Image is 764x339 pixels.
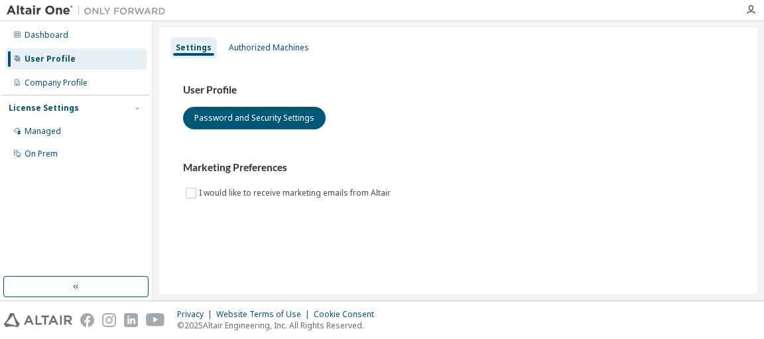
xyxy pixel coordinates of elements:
[102,313,116,327] img: instagram.svg
[183,84,733,97] h3: User Profile
[176,42,212,53] div: Settings
[183,107,326,129] button: Password and Security Settings
[9,103,79,113] div: License Settings
[25,126,61,137] div: Managed
[177,309,216,320] div: Privacy
[124,313,138,327] img: linkedin.svg
[25,30,68,40] div: Dashboard
[177,320,382,331] p: © 2025 Altair Engineering, Inc. All Rights Reserved.
[25,78,88,88] div: Company Profile
[7,4,172,17] img: Altair One
[183,161,733,174] h3: Marketing Preferences
[80,313,94,327] img: facebook.svg
[216,309,314,320] div: Website Terms of Use
[314,309,382,320] div: Cookie Consent
[199,185,393,201] label: I would like to receive marketing emails from Altair
[25,149,58,159] div: On Prem
[146,313,165,327] img: youtube.svg
[4,313,72,327] img: altair_logo.svg
[25,54,76,64] div: User Profile
[229,42,309,53] div: Authorized Machines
